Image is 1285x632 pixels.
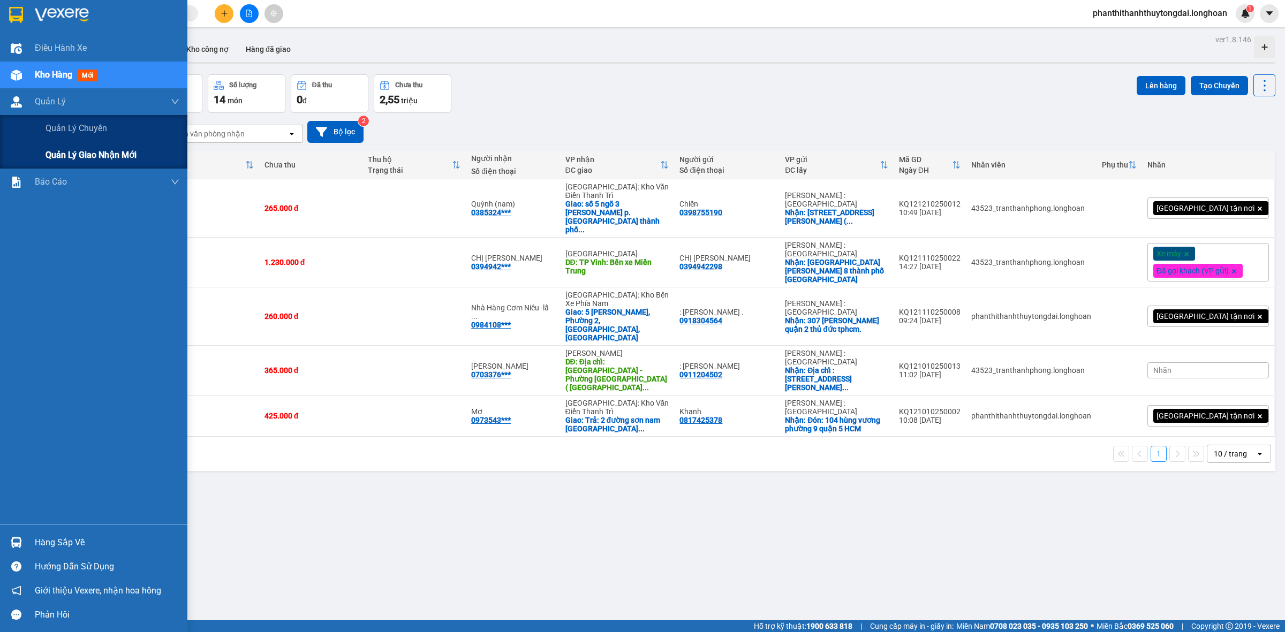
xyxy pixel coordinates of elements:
[899,200,961,208] div: KQ121210250012
[1137,76,1185,95] button: Lên hàng
[565,166,661,174] div: ĐC giao
[679,308,774,316] div: : NGUYEN BICH LIEN .
[1156,311,1254,321] span: [GEOGRAPHIC_DATA] tận nơi
[899,370,961,379] div: 11:02 [DATE]
[401,96,418,105] span: triệu
[264,204,357,212] div: 265.000 đ
[565,416,669,433] div: Giao: Trả: 2 đường sơn nam phường hiến nam tp hưng yên tỉnh hưng yên
[899,308,961,316] div: KQ121110250008
[565,258,669,275] div: DĐ: TP Vinh: Bến xe Miền Trung
[171,97,179,106] span: down
[35,41,87,55] span: Điều hành xe
[785,299,888,316] div: [PERSON_NAME] : [GEOGRAPHIC_DATA]
[291,74,368,113] button: Đã thu0đ
[1256,450,1264,458] svg: open
[171,178,179,186] span: down
[471,200,554,208] div: Quỳnh (nam)
[374,74,451,113] button: Chưa thu2,55 triệu
[1097,620,1174,632] span: Miền Bắc
[842,383,849,392] span: ...
[785,399,888,416] div: [PERSON_NAME] : [GEOGRAPHIC_DATA]
[1102,161,1128,169] div: Phụ thu
[11,610,21,620] span: message
[471,362,554,370] div: Lương Thị Thoả
[846,217,853,225] span: ...
[1156,203,1254,213] span: [GEOGRAPHIC_DATA] tận nơi
[307,121,364,143] button: Bộ lọc
[1241,9,1250,18] img: icon-new-feature
[1182,620,1183,632] span: |
[785,316,888,333] div: Nhận: 307 Nguyễn duy trinh quận 2 thủ đức tphcm.
[11,43,22,54] img: warehouse-icon
[899,316,961,325] div: 09:24 [DATE]
[164,155,245,164] div: Đã thu
[9,7,23,23] img: logo-vxr
[679,370,722,379] div: 0911204502
[303,96,307,105] span: đ
[565,249,669,258] div: [GEOGRAPHIC_DATA]
[785,366,888,392] div: Nhận: Địa chỉ : 157 Nguyễn Tất Thành, P.18, Q.4, Phường 18, Quận 4, Hồ Chí Minh, Việt Nam
[240,4,259,23] button: file-add
[1084,6,1236,20] span: phanthithanhthuytongdai.longhoan
[1151,446,1167,462] button: 1
[471,167,554,176] div: Số điện thoại
[1248,5,1252,12] span: 1
[471,303,554,321] div: Nhà Hàng Cơm Niêu -lẩu -nướng Now Dalat
[899,155,952,164] div: Mã GD
[35,535,179,551] div: Hàng sắp về
[11,96,22,108] img: warehouse-icon
[264,258,357,266] div: 1.230.000 đ
[1246,5,1254,12] sup: 1
[679,166,774,174] div: Số điện thoại
[679,208,722,217] div: 0398755190
[214,93,225,106] span: 14
[565,200,669,234] div: Giao: số 5 ngõ 3 Ngô Đình Mẫn p. Hà Đông. thành phố Hà Nội
[565,182,669,200] div: [GEOGRAPHIC_DATA]: Kho Văn Điển Thanh Trì
[565,155,661,164] div: VP nhận
[971,161,1091,169] div: Nhân viên
[229,81,256,89] div: Số lượng
[1156,411,1254,421] span: [GEOGRAPHIC_DATA] tận nơi
[785,155,879,164] div: VP gửi
[785,349,888,366] div: [PERSON_NAME] : [GEOGRAPHIC_DATA]
[780,151,893,179] th: Toggle SortBy
[471,154,554,163] div: Người nhận
[1226,622,1233,630] span: copyright
[679,362,774,370] div: : Trần Trọng Trường
[46,148,137,162] span: Quản lý giao nhận mới
[642,383,649,392] span: ...
[899,166,952,174] div: Ngày ĐH
[860,620,862,632] span: |
[971,258,1091,266] div: 43523_tranthanhphong.longhoan
[11,537,22,548] img: warehouse-icon
[899,262,961,271] div: 14:27 [DATE]
[158,151,259,179] th: Toggle SortBy
[785,166,879,174] div: ĐC lấy
[11,585,21,596] span: notification
[1147,161,1269,169] div: Nhãn
[1156,266,1229,276] span: Đã gọi khách (VP gửi)
[11,70,22,81] img: warehouse-icon
[785,416,888,433] div: Nhận: Đón: 104 hùng vương phường 9 quận 5 HCM
[35,584,161,597] span: Giới thiệu Vexere, nhận hoa hồng
[971,366,1091,375] div: 43523_tranthanhphong.longhoan
[208,74,285,113] button: Số lượng14món
[215,4,233,23] button: plus
[171,128,245,139] div: Chọn văn phòng nhận
[1097,151,1142,179] th: Toggle SortBy
[899,416,961,424] div: 10:08 [DATE]
[362,151,466,179] th: Toggle SortBy
[679,262,722,271] div: 0394942298
[35,95,66,108] span: Quản Lý
[1091,624,1094,628] span: ⚪️
[565,399,669,416] div: [GEOGRAPHIC_DATA]: Kho Văn Điển Thanh Trì
[1260,4,1279,23] button: caret-down
[565,357,669,392] div: DĐ: Địa chỉ: Trung Lương - Phường Bắc Hồng Lĩnh ( Tx Hồng Lĩnh )- Hà Tĩnh
[806,622,852,630] strong: 1900 633 818
[35,70,72,80] span: Kho hàng
[245,10,253,17] span: file-add
[565,291,669,308] div: [GEOGRAPHIC_DATA]: Kho Bến Xe Phía Nam
[565,308,669,342] div: Giao: 5 Đường Lý Tự Trọng, Phường 2, Đà Lạt, Lâm Đồng
[1265,9,1274,18] span: caret-down
[679,200,774,208] div: Chiến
